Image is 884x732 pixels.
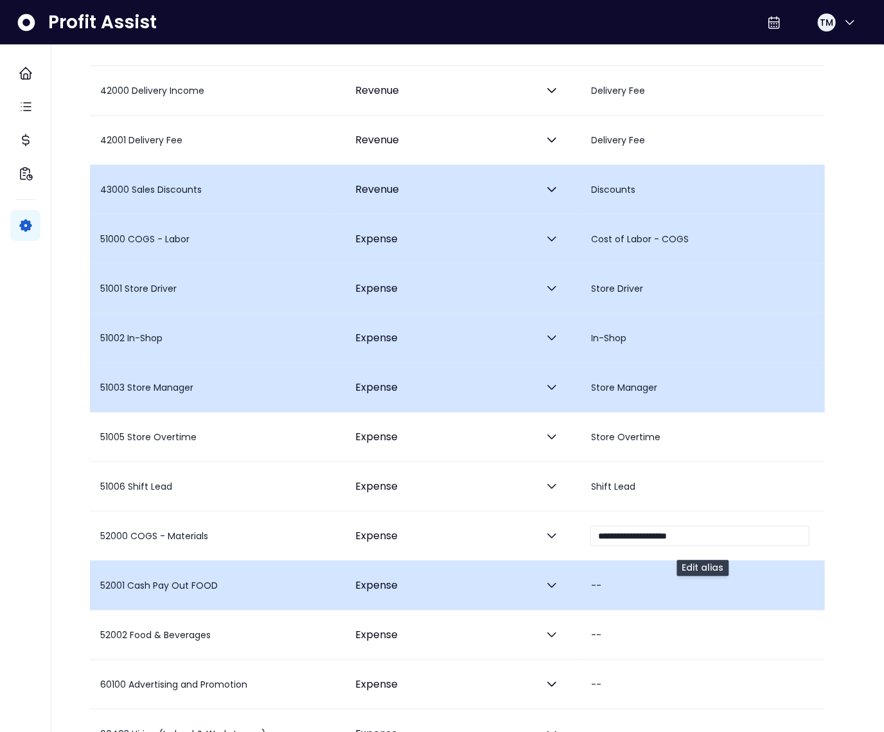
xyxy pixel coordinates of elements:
span: Profit Assist [48,11,157,34]
p: 51005 Store Overtime [100,431,324,444]
span: Revenue [355,132,399,148]
span: Expense [355,627,398,643]
p: Store Manager [592,381,658,395]
span: Expense [355,677,398,692]
p: 51000 COGS - Labor [100,233,324,246]
p: 52002 Food & Beverages [100,629,324,642]
span: Expense [355,281,398,296]
p: Shift Lead [592,480,636,494]
span: Expense [355,231,398,247]
p: 42001 Delivery Fee [100,134,324,147]
p: 51003 Store Manager [100,381,324,395]
span: Expense [355,429,398,445]
p: Store Overtime [592,431,661,444]
span: Expense [355,578,398,593]
span: Revenue [355,83,399,98]
p: Store Driver [592,282,644,296]
p: Cost of Labor - COGS [592,233,689,246]
span: Expense [355,380,398,395]
p: 52001 Cash Pay Out FOOD [100,579,324,593]
p: -- [592,629,602,642]
p: 51006 Shift Lead [100,480,324,494]
p: Delivery Fee [592,84,646,98]
p: -- [592,678,602,692]
p: Delivery Fee [592,134,646,147]
p: -- [592,579,602,593]
p: Discounts [592,183,636,197]
p: In-Shop [592,332,627,345]
p: 51001 Store Driver [100,282,324,296]
p: 52000 COGS - Materials [100,530,324,543]
p: 43000 Sales Discounts [100,183,324,197]
span: Expense [355,330,398,346]
p: 60100 Advertising and Promotion [100,678,324,692]
span: Expense [355,528,398,544]
span: TM [820,16,833,29]
span: Expense [355,479,398,494]
p: 51002 In-Shop [100,332,324,345]
span: Revenue [355,182,399,197]
p: 42000 Delivery Income [100,84,324,98]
